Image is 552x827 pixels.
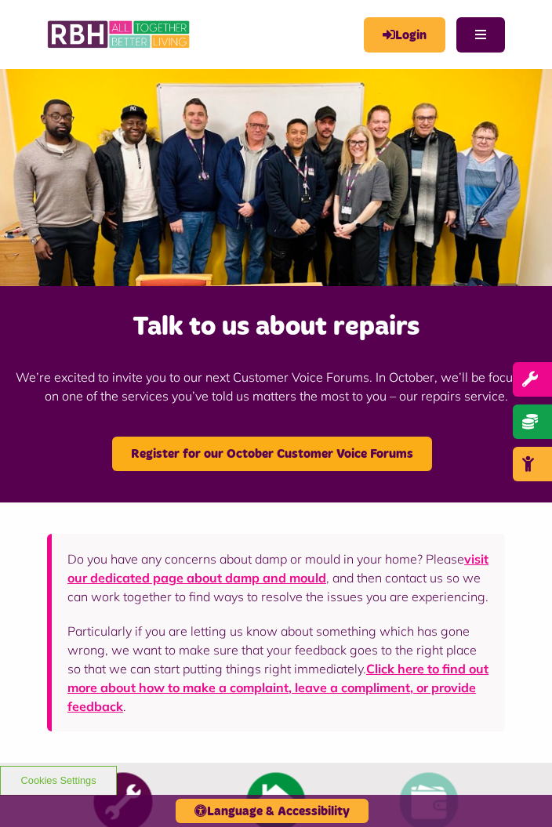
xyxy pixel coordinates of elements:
h2: Talk to us about repairs [8,310,544,344]
p: Do you have any concerns about damp or mould in your home? Please , and then contact us so we can... [67,550,489,606]
p: We’re excited to invite you to our next Customer Voice Forums. In October, we’ll be focusing on o... [8,344,544,429]
a: Register for our October Customer Voice Forums [112,437,432,471]
p: Particularly if you are letting us know about something which has gone wrong, we want to make sur... [67,622,489,716]
button: Language & Accessibility [176,799,369,823]
a: MyRBH [364,17,445,53]
img: RBH [47,16,192,53]
button: Navigation [456,17,505,53]
a: Click here to find out more about how to make a complaint, leave a compliment, or provide feedback [67,661,488,714]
